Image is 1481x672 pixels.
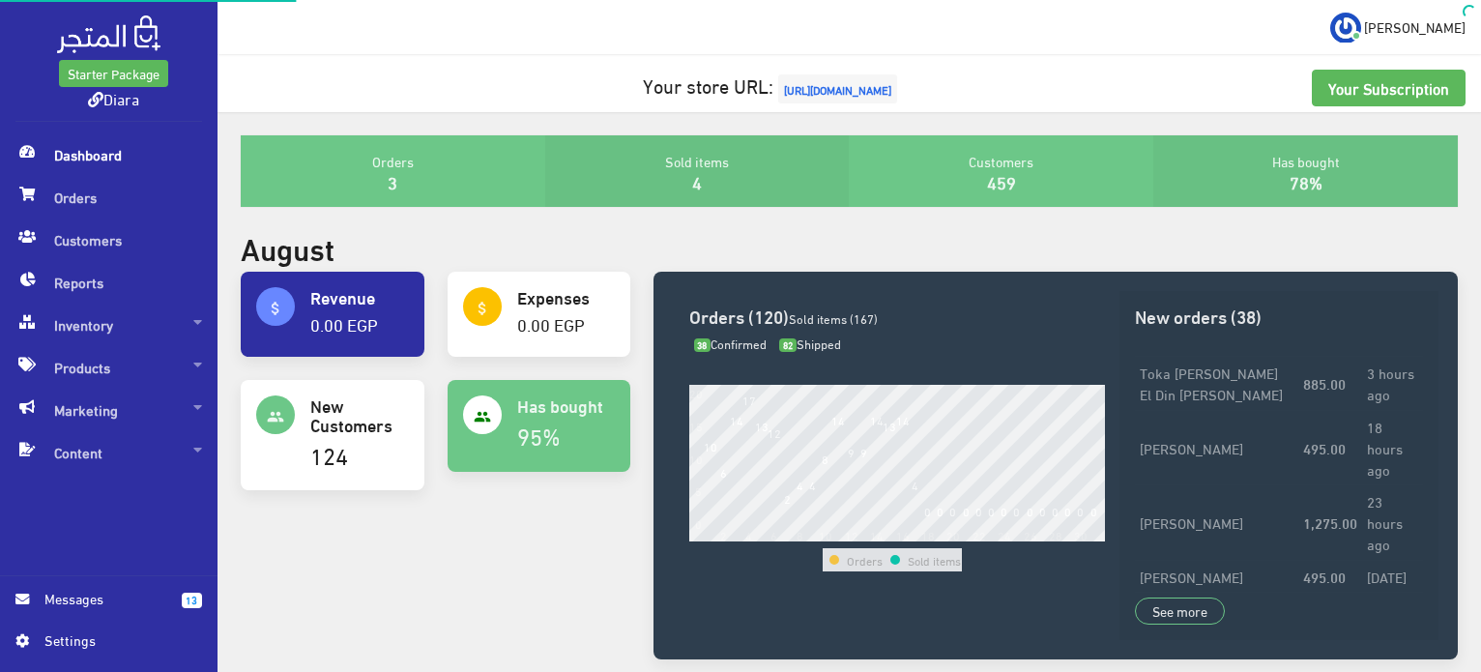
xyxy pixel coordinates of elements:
[849,135,1153,207] div: Customers
[57,15,160,53] img: .
[15,304,202,346] span: Inventory
[987,165,1016,197] a: 459
[1330,13,1361,44] img: ...
[1303,372,1346,394] strong: 885.00
[44,588,166,609] span: Messages
[1362,410,1423,485] td: 18 hours ago
[15,431,202,474] span: Content
[1135,357,1298,410] td: Toka [PERSON_NAME] El Din [PERSON_NAME]
[694,332,768,355] span: Confirmed
[745,528,752,541] div: 4
[1303,566,1346,587] strong: 495.00
[1135,560,1298,592] td: [PERSON_NAME]
[15,588,202,629] a: 13 Messages
[182,593,202,608] span: 13
[15,629,202,660] a: Settings
[779,338,797,353] span: 82
[946,528,960,541] div: 20
[517,287,616,307] h4: Expenses
[973,528,986,541] div: 22
[310,433,348,475] a: 124
[1135,598,1225,625] a: See more
[692,165,702,197] a: 4
[517,414,561,455] a: 95%
[1312,70,1466,106] a: Your Subscription
[1364,15,1466,39] span: [PERSON_NAME]
[15,176,202,219] span: Orders
[545,135,850,207] div: Sold items
[797,528,803,541] div: 8
[15,133,202,176] span: Dashboard
[845,528,858,541] div: 12
[1303,437,1346,458] strong: 495.00
[241,135,545,207] div: Orders
[474,300,491,317] i: attach_money
[517,307,585,339] a: 0.00 EGP
[15,261,202,304] span: Reports
[474,408,491,425] i: people
[388,165,397,197] a: 3
[88,84,139,112] a: Diara
[778,74,897,103] span: [URL][DOMAIN_NAME]
[310,287,409,307] h4: Revenue
[1303,511,1357,533] strong: 1,275.00
[1362,357,1423,410] td: 3 hours ago
[310,395,409,434] h4: New Customers
[819,528,832,541] div: 10
[1135,410,1298,485] td: [PERSON_NAME]
[1135,592,1298,624] td: [PERSON_NAME]
[770,528,777,541] div: 6
[789,307,878,330] span: Sold items (167)
[1074,528,1088,541] div: 30
[1330,12,1466,43] a: ... [PERSON_NAME]
[44,629,186,651] span: Settings
[1135,485,1298,561] td: [PERSON_NAME]
[846,548,884,571] td: Orders
[689,307,1105,325] h3: Orders (120)
[694,338,711,353] span: 38
[998,528,1011,541] div: 24
[1049,528,1062,541] div: 28
[267,408,284,425] i: people
[517,395,616,415] h4: Has bought
[1362,592,1423,624] td: [DATE]
[921,528,935,541] div: 18
[720,528,727,541] div: 2
[1362,560,1423,592] td: [DATE]
[1362,485,1423,561] td: 23 hours ago
[907,548,962,571] td: Sold items
[59,60,168,87] a: Starter Package
[1153,135,1458,207] div: Has bought
[1135,307,1423,325] h3: New orders (38)
[1024,528,1037,541] div: 26
[1303,598,1357,619] strong: 1,755.00
[310,307,378,339] a: 0.00 EGP
[1290,165,1322,197] a: 78%
[896,528,910,541] div: 16
[870,528,884,541] div: 14
[15,389,202,431] span: Marketing
[643,67,902,102] a: Your store URL:[URL][DOMAIN_NAME]
[15,346,202,389] span: Products
[779,332,841,355] span: Shipped
[15,219,202,261] span: Customers
[241,230,334,264] h2: August
[267,300,284,317] i: attach_money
